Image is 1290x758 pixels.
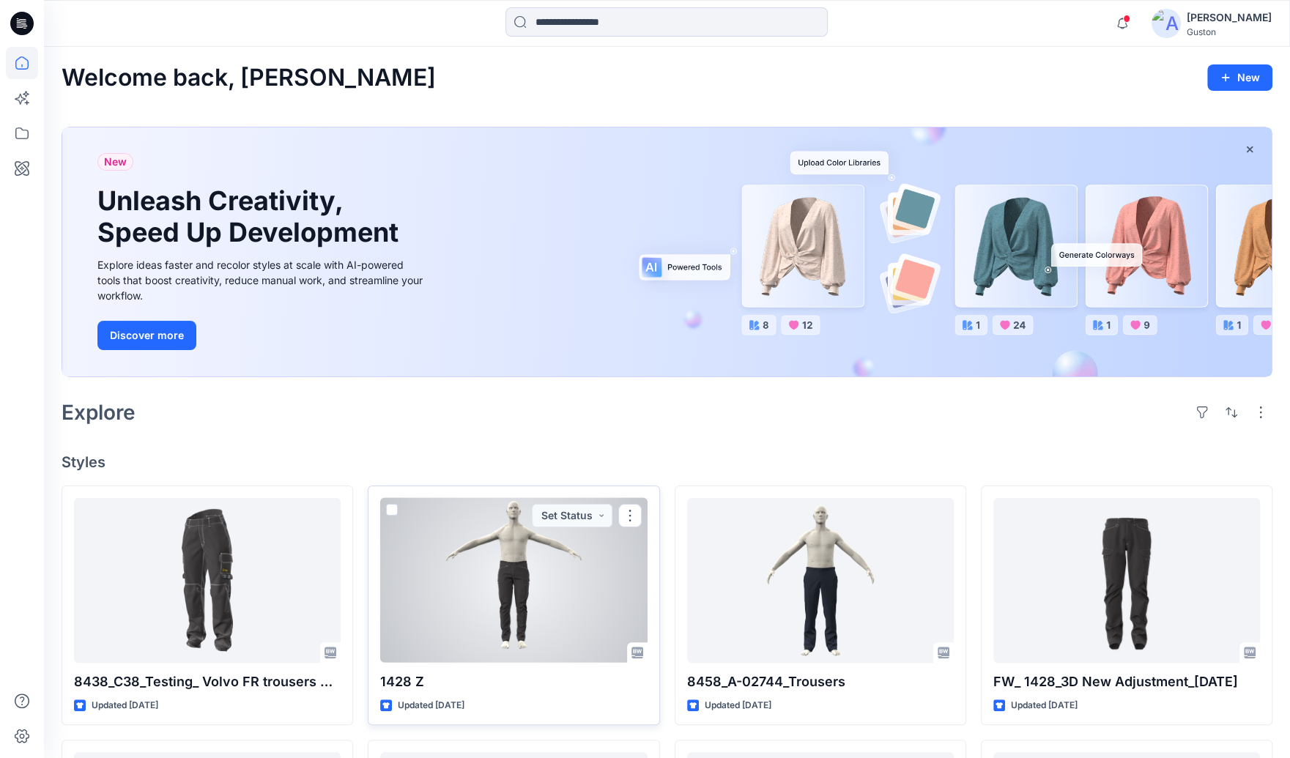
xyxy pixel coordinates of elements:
[1207,64,1272,91] button: New
[62,64,436,92] h2: Welcome back, [PERSON_NAME]
[380,672,647,692] p: 1428 Z
[1152,9,1181,38] img: avatar
[398,698,464,713] p: Updated [DATE]
[92,698,158,713] p: Updated [DATE]
[97,321,196,350] button: Discover more
[687,672,954,692] p: 8458_A-02744_Trousers
[97,185,405,248] h1: Unleash Creativity, Speed Up Development
[1011,698,1078,713] p: Updated [DATE]
[62,401,136,424] h2: Explore
[62,453,1272,471] h4: Styles
[705,698,771,713] p: Updated [DATE]
[1187,26,1272,37] div: Guston
[687,498,954,663] a: 8458_A-02744_Trousers
[104,153,127,171] span: New
[993,498,1260,663] a: FW_ 1428_3D New Adjustment_09-09-2025
[74,672,341,692] p: 8438_C38_Testing_ Volvo FR trousers Women
[1187,9,1272,26] div: [PERSON_NAME]
[74,498,341,663] a: 8438_C38_Testing_ Volvo FR trousers Women
[97,321,427,350] a: Discover more
[993,672,1260,692] p: FW_ 1428_3D New Adjustment_[DATE]
[380,498,647,663] a: 1428 Z
[97,257,427,303] div: Explore ideas faster and recolor styles at scale with AI-powered tools that boost creativity, red...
